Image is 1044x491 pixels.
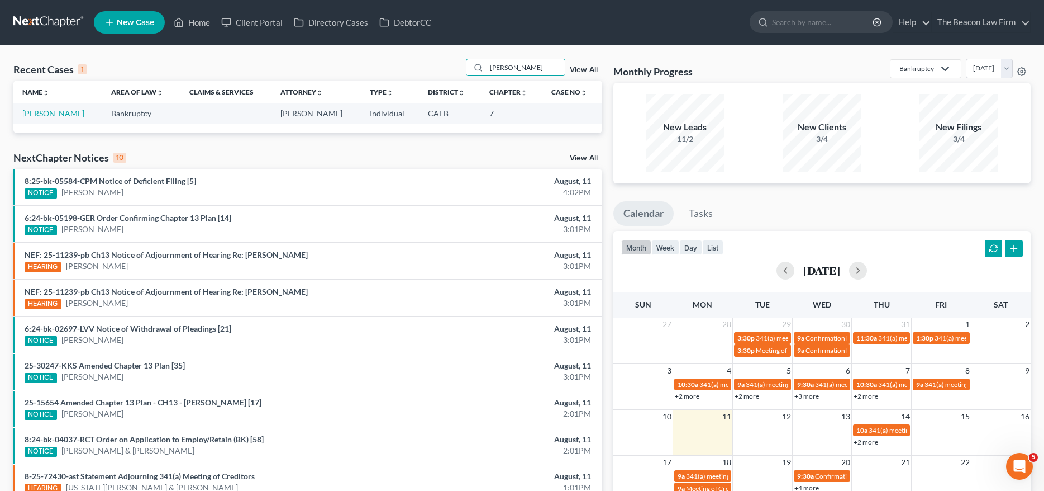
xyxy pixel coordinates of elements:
td: Individual [361,103,419,124]
button: list [702,240,723,255]
a: [PERSON_NAME] [61,334,123,346]
span: 341(a) meeting for [PERSON_NAME] [935,334,1042,342]
i: unfold_more [316,89,323,96]
div: 2:01PM [409,445,591,456]
i: unfold_more [156,89,163,96]
a: [PERSON_NAME] [61,408,123,419]
span: 16 [1019,410,1031,423]
div: NOTICE [25,188,57,199]
span: 341(a) meeting for [PERSON_NAME] [756,334,864,342]
div: August, 11 [409,249,591,261]
a: 8-25-72430-ast Statement Adjourning 341(a) Meeting of Creditors [25,471,255,481]
div: 3:01PM [409,224,591,235]
span: 9a [797,346,804,355]
div: New Clients [783,121,861,134]
a: Area of Lawunfold_more [111,88,163,96]
a: 8:25-bk-05584-CPM Notice of Deficient Filing [5] [25,176,196,186]
span: 9 [1024,364,1031,377]
a: [PERSON_NAME] [66,261,128,272]
a: +2 more [735,392,759,400]
a: [PERSON_NAME] [66,298,128,309]
span: 12 [781,410,792,423]
div: Recent Cases [13,63,87,76]
span: 20 [840,456,851,469]
div: 3:01PM [409,334,591,346]
div: New Filings [919,121,998,134]
span: Thu [874,300,890,309]
div: 3:01PM [409,261,591,272]
a: Chapterunfold_more [489,88,527,96]
span: 9a [737,380,745,389]
a: Calendar [613,201,674,226]
span: 341(a) meeting for [PERSON_NAME] [686,472,794,480]
a: Case Nounfold_more [551,88,587,96]
span: Confirmation hearing for [PERSON_NAME] & [PERSON_NAME] [805,346,991,355]
span: 341(a) meeting for [PERSON_NAME] [746,380,854,389]
a: 6:24-bk-02697-LVV Notice of Withdrawal of Pleadings [21] [25,324,231,333]
a: [PERSON_NAME] & [PERSON_NAME] [61,445,194,456]
a: DebtorCC [374,12,437,32]
div: 11/2 [646,134,724,145]
div: August, 11 [409,471,591,482]
td: Bankruptcy [102,103,180,124]
a: [PERSON_NAME] [61,224,123,235]
div: NOTICE [25,336,57,346]
span: 11:30a [856,334,877,342]
a: +3 more [794,392,819,400]
div: 10 [113,153,126,163]
span: 4 [726,364,732,377]
span: 341(a) meeting for [PERSON_NAME] & [PERSON_NAME] De [PERSON_NAME] [699,380,929,389]
i: unfold_more [580,89,587,96]
span: 9:30a [797,472,814,480]
button: week [651,240,679,255]
div: August, 11 [409,397,591,408]
span: 10a [856,426,867,435]
a: 6:24-bk-05198-GER Order Confirming Chapter 13 Plan [14] [25,213,231,223]
a: Typeunfold_more [370,88,393,96]
div: 3/4 [783,134,861,145]
span: 13 [840,410,851,423]
div: HEARING [25,262,61,272]
span: 10:30a [678,380,698,389]
div: 3/4 [919,134,998,145]
span: 3 [666,364,673,377]
div: New Leads [646,121,724,134]
span: 1:30p [916,334,933,342]
span: 341(a) meeting for [PERSON_NAME] [924,380,1032,389]
div: August, 11 [409,434,591,445]
span: 30 [840,318,851,331]
span: Fri [935,300,947,309]
a: Districtunfold_more [428,88,465,96]
td: 7 [480,103,542,124]
a: NEF: 25-11239-pb Ch13 Notice of Adjournment of Hearing Re: [PERSON_NAME] [25,250,308,259]
span: 1 [964,318,971,331]
div: HEARING [25,299,61,309]
span: 6 [845,364,851,377]
span: 341(a) meeting for [PERSON_NAME] [878,334,986,342]
a: +2 more [854,438,878,446]
div: August, 11 [409,286,591,298]
div: NextChapter Notices [13,151,126,164]
input: Search by name... [772,12,874,32]
div: August, 11 [409,360,591,371]
button: day [679,240,702,255]
span: 29 [781,318,792,331]
a: +2 more [854,392,878,400]
span: Tue [755,300,770,309]
span: 8 [964,364,971,377]
span: 9a [678,472,685,480]
span: 27 [661,318,673,331]
span: Sat [994,300,1008,309]
a: View All [570,154,598,162]
span: 5 [785,364,792,377]
a: Help [893,12,931,32]
span: 31 [900,318,911,331]
div: 2:01PM [409,408,591,419]
span: Meeting of Creditors for [PERSON_NAME] [756,346,880,355]
td: [PERSON_NAME] [271,103,360,124]
span: 341(a) meeting for [PERSON_NAME] [878,380,986,389]
div: August, 11 [409,213,591,224]
span: 3:30p [737,334,755,342]
a: [PERSON_NAME] [22,108,84,118]
a: [PERSON_NAME] [61,187,123,198]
